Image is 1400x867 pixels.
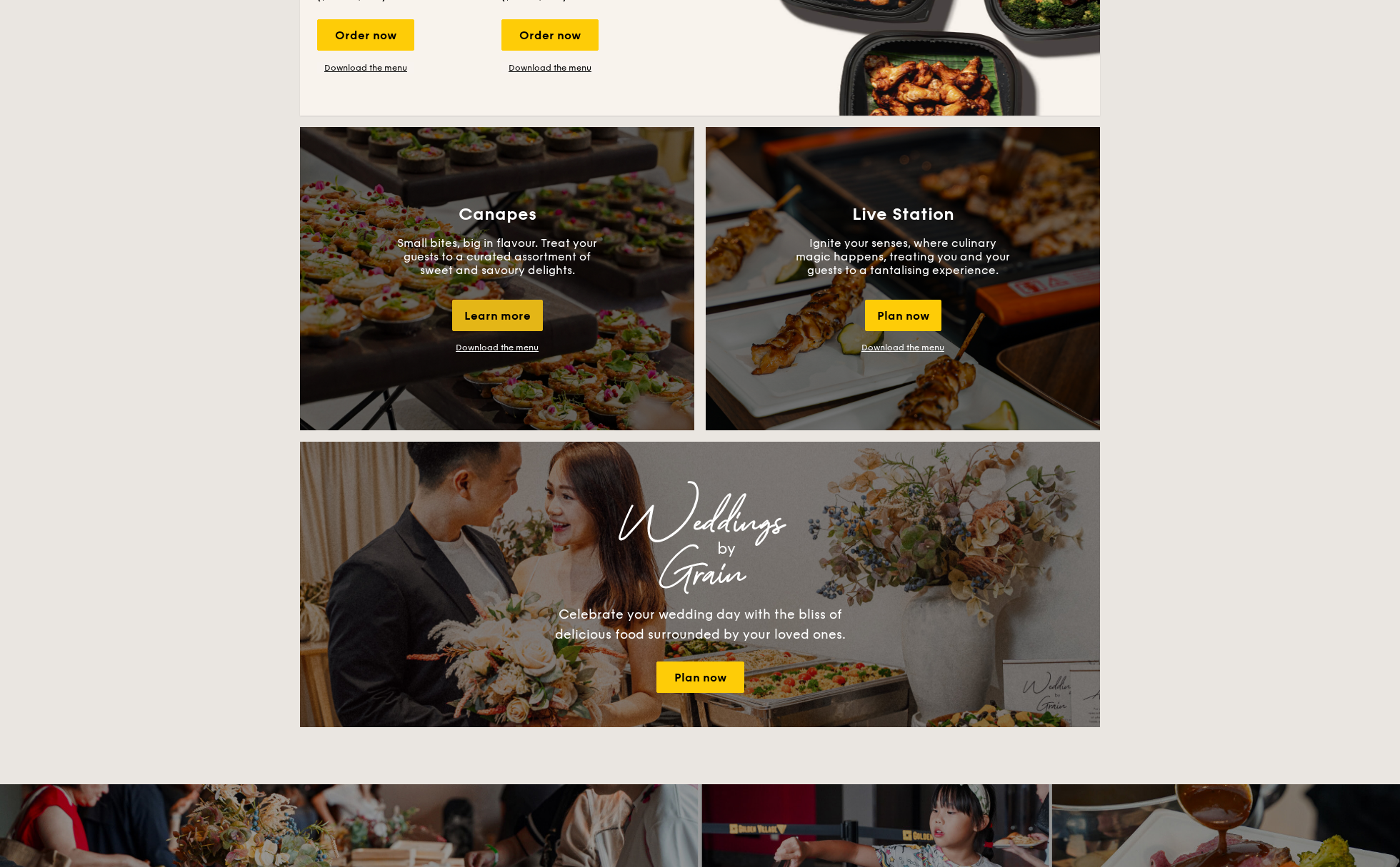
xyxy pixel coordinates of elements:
a: Download the menu [501,62,599,73]
div: Plan now [865,300,941,331]
h3: Live Station [852,205,954,225]
a: Download the menu [456,343,539,353]
div: by [479,536,974,562]
div: Order now [501,19,599,51]
p: Ignite your senses, where culinary magic happens, treating you and your guests to a tantalising e... [796,236,1010,277]
p: Small bites, big in flavour. Treat your guests to a curated assortment of sweet and savoury delig... [390,236,604,277]
h3: Canapes [459,205,536,225]
a: Download the menu [317,62,414,73]
div: Celebrate your wedding day with the bliss of delicious food surrounded by your loved ones. [539,604,861,644]
div: Order now [317,19,414,51]
div: Grain [426,562,974,587]
div: Weddings [426,510,974,536]
a: Download the menu [861,343,944,353]
a: Plan now [656,661,744,693]
div: Learn more [452,300,543,331]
